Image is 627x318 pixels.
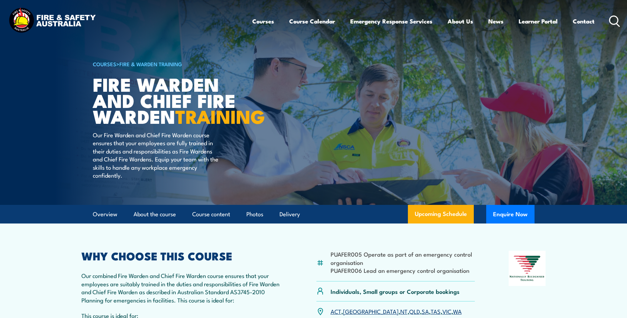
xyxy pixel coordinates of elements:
a: VIC [442,307,451,315]
a: Courses [252,12,274,30]
button: Enquire Now [486,205,535,223]
a: Emergency Response Services [350,12,432,30]
a: Overview [93,205,117,223]
li: PUAFER006 Lead an emergency control organisation [331,266,475,274]
a: WA [453,307,462,315]
a: QLD [409,307,420,315]
p: Our Fire Warden and Chief Fire Warden course ensures that your employees are fully trained in the... [93,131,219,179]
a: TAS [431,307,441,315]
img: Nationally Recognised Training logo. [509,251,546,286]
a: Fire & Warden Training [119,60,182,68]
a: Course content [192,205,230,223]
a: Photos [246,205,263,223]
a: Course Calendar [289,12,335,30]
h2: WHY CHOOSE THIS COURSE [81,251,283,260]
p: Individuals, Small groups or Corporate bookings [331,287,460,295]
p: Our combined Fire Warden and Chief Fire Warden course ensures that your employees are suitably tr... [81,271,283,304]
a: Upcoming Schedule [408,205,474,223]
a: News [488,12,503,30]
a: [GEOGRAPHIC_DATA] [343,307,399,315]
a: Delivery [280,205,300,223]
a: COURSES [93,60,116,68]
a: Learner Portal [519,12,558,30]
h1: Fire Warden and Chief Fire Warden [93,76,263,124]
p: , , , , , , , [331,307,462,315]
li: PUAFER005 Operate as part of an emergency control organisation [331,250,475,266]
a: SA [422,307,429,315]
a: ACT [331,307,341,315]
strong: TRAINING [175,101,265,130]
a: NT [400,307,408,315]
a: About the course [134,205,176,223]
h6: > [93,60,263,68]
a: About Us [448,12,473,30]
a: Contact [573,12,595,30]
